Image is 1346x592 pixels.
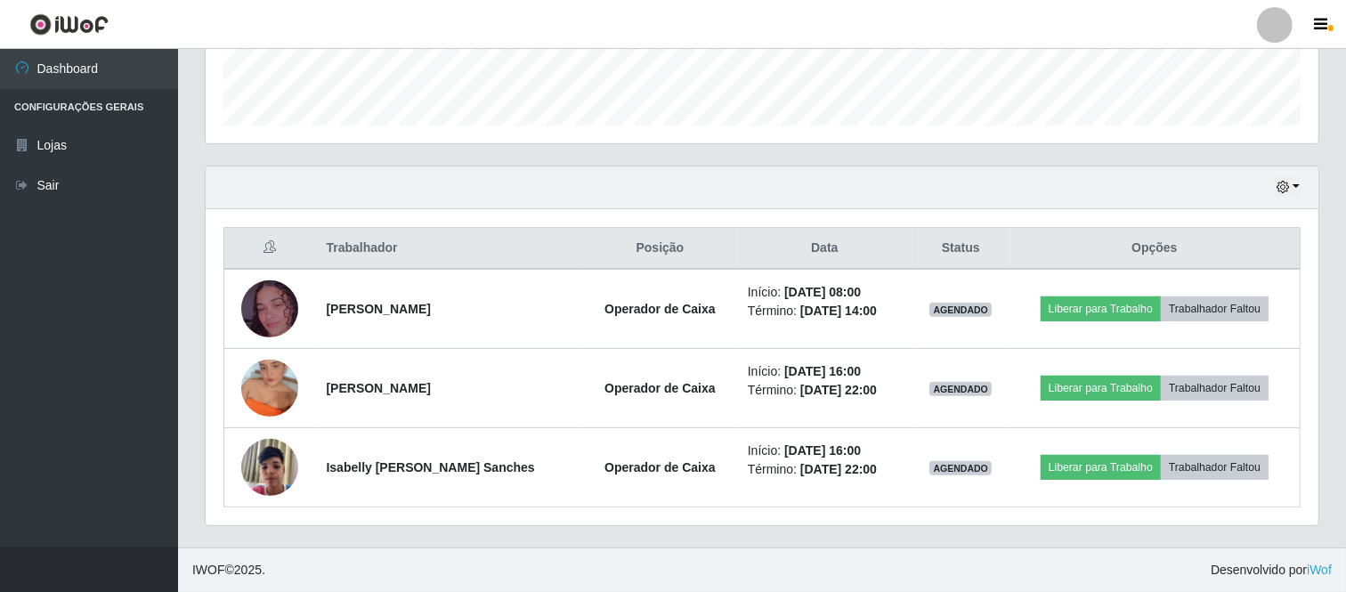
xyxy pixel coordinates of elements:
li: Término: [748,302,902,320]
th: Status [912,228,1009,270]
strong: Isabelly [PERSON_NAME] Sanches [327,460,535,474]
time: [DATE] 16:00 [784,364,861,378]
button: Trabalhador Faltou [1161,376,1269,401]
li: Término: [748,381,902,400]
strong: Operador de Caixa [604,381,716,395]
span: © 2025 . [192,561,265,580]
img: CoreUI Logo [29,13,109,36]
time: [DATE] 22:00 [800,462,877,476]
button: Trabalhador Faltou [1161,296,1269,321]
th: Data [737,228,912,270]
span: AGENDADO [929,303,992,317]
li: Início: [748,283,902,302]
button: Liberar para Trabalho [1041,296,1161,321]
img: 1754408980746.jpeg [241,429,298,505]
img: 1752205502080.jpeg [241,337,298,439]
strong: Operador de Caixa [604,302,716,316]
li: Início: [748,442,902,460]
span: IWOF [192,563,225,577]
th: Trabalhador [316,228,584,270]
button: Trabalhador Faltou [1161,455,1269,480]
th: Posição [583,228,737,270]
time: [DATE] 14:00 [800,304,877,318]
button: Liberar para Trabalho [1041,455,1161,480]
li: Término: [748,460,902,479]
img: 1720134214581.jpeg [241,258,298,360]
th: Opções [1009,228,1301,270]
time: [DATE] 08:00 [784,285,861,299]
time: [DATE] 16:00 [784,443,861,458]
span: Desenvolvido por [1211,561,1332,580]
strong: Operador de Caixa [604,460,716,474]
button: Liberar para Trabalho [1041,376,1161,401]
span: AGENDADO [929,461,992,475]
strong: [PERSON_NAME] [327,302,431,316]
span: AGENDADO [929,382,992,396]
time: [DATE] 22:00 [800,383,877,397]
a: iWof [1307,563,1332,577]
strong: [PERSON_NAME] [327,381,431,395]
li: Início: [748,362,902,381]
